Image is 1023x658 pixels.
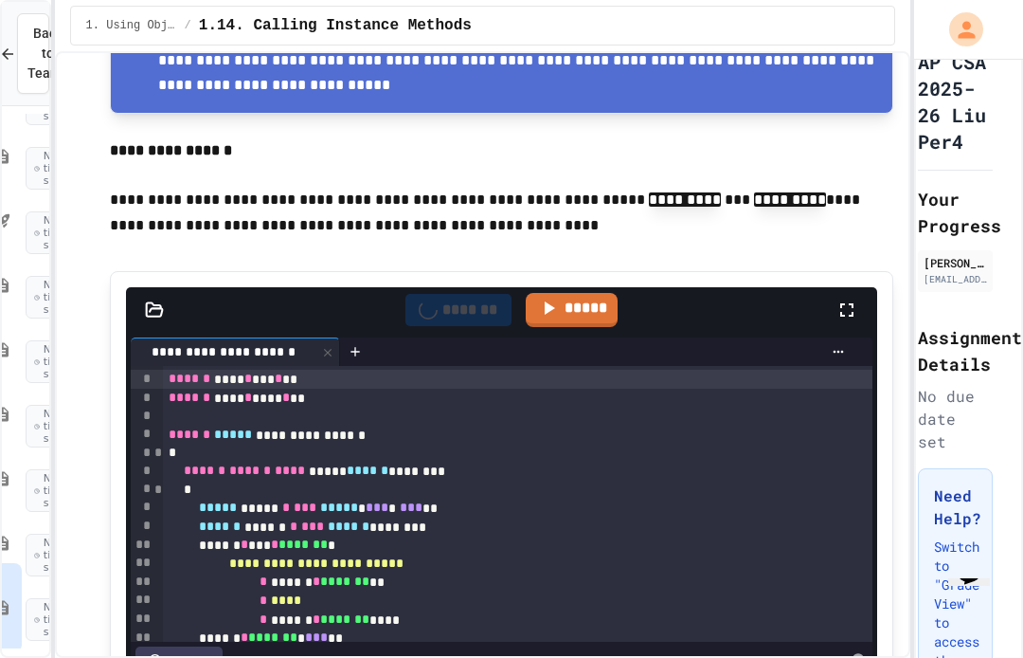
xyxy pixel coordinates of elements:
[199,14,472,37] span: 1.14. Calling Instance Methods
[26,534,81,577] span: No time set
[26,147,81,191] span: No time set
[934,484,977,530] h3: Need Help?
[929,8,988,51] div: My Account
[26,469,81,513] span: No time set
[26,340,81,384] span: No time set
[26,405,81,448] span: No time set
[941,578,1004,639] iframe: chat widget
[924,272,987,286] div: [EMAIL_ADDRESS][DOMAIN_NAME]
[185,18,191,33] span: /
[924,254,987,271] div: [PERSON_NAME]
[86,18,177,33] span: 1. Using Objects and Methods
[26,276,81,320] span: No time set
[27,24,68,83] span: Back to Teams
[918,48,993,155] h1: AP CSA 2025-26 Liu Per4
[17,13,49,94] button: Back to Teams
[918,385,993,453] div: No due date set
[918,324,993,377] h2: Assignment Details
[918,186,993,239] h2: Your Progress
[26,211,81,255] span: No time set
[26,598,81,642] span: No time set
